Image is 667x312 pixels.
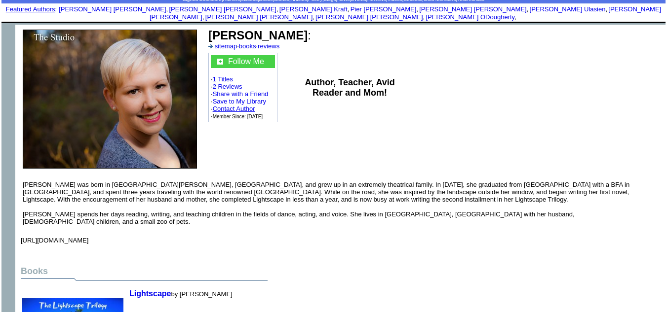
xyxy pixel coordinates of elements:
img: shim.gif [333,23,334,25]
a: 2 Reviews [213,83,242,90]
font: : [208,29,311,42]
img: gc.jpg [217,59,223,65]
a: [PERSON_NAME] [PERSON_NAME] [419,5,526,13]
a: [PERSON_NAME] [PERSON_NAME] [59,5,166,13]
font: i [168,7,169,12]
img: 210338.jpg [23,30,197,169]
a: [PERSON_NAME] [PERSON_NAME] [169,5,276,13]
a: 1 Titles [213,75,233,83]
font: Member Since: [DATE] [213,114,263,119]
a: reviews [258,42,279,50]
img: a_336699.gif [208,44,213,48]
font: [URL][DOMAIN_NAME] [21,237,88,276]
img: dividingline.gif [21,277,268,284]
a: [PERSON_NAME] [PERSON_NAME] [315,13,423,21]
font: i [425,15,426,20]
a: Lightscape [129,289,171,298]
font: i [528,7,529,12]
a: [PERSON_NAME] Ulasien [530,5,606,13]
a: Pier [PERSON_NAME] [351,5,417,13]
a: sitemap [215,42,237,50]
a: Contact Author [213,105,255,112]
font: i [204,15,205,20]
font: i [349,7,350,12]
font: · · · · · · [211,55,275,120]
b: Books [21,266,48,276]
a: [PERSON_NAME] [PERSON_NAME] [150,5,661,21]
a: Follow Me [228,57,264,66]
font: i [516,15,517,20]
font: : [6,5,57,13]
img: shim.gif [1,25,15,38]
font: · · [208,42,279,50]
a: Share with a Friend [213,90,269,98]
a: [PERSON_NAME] Kraft [279,5,348,13]
b: [PERSON_NAME] [208,29,308,42]
img: shim.gif [333,22,334,23]
font: i [278,7,279,12]
font: [PERSON_NAME] was born in [GEOGRAPHIC_DATA][PERSON_NAME], [GEOGRAPHIC_DATA], and grew up in an ex... [23,181,629,225]
b: Author, Teacher, Avid Reader and Mom! [305,77,394,98]
a: [PERSON_NAME] ODougherty [426,13,514,21]
font: , , , , , , , , , , [59,5,661,21]
a: Featured Authors [6,5,55,13]
font: i [607,7,608,12]
a: [PERSON_NAME] [PERSON_NAME] [205,13,313,21]
font: i [418,7,419,12]
a: Save to My Library [213,98,266,105]
a: books [239,42,256,50]
font: i [314,15,315,20]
